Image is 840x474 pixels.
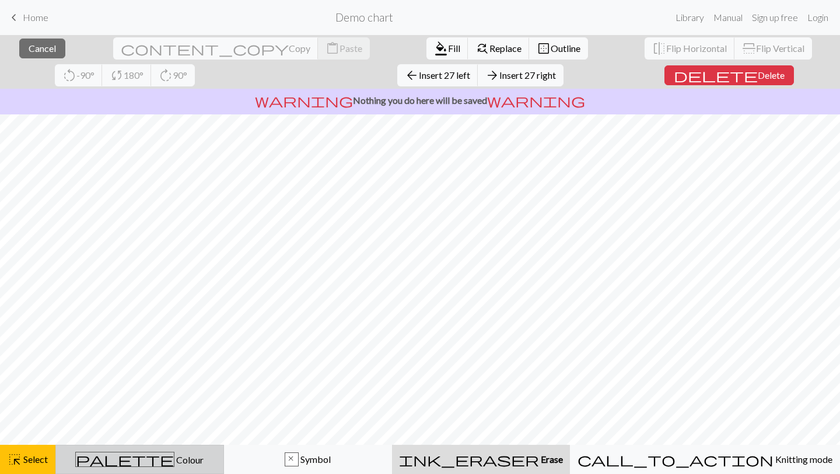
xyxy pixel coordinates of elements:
[55,64,103,86] button: -90°
[7,8,48,27] a: Home
[335,11,393,24] h2: Demo chart
[5,93,835,107] p: Nothing you do here will be saved
[121,40,289,57] span: content_copy
[487,92,585,109] span: warning
[475,40,489,57] span: find_replace
[489,43,521,54] span: Replace
[62,67,76,83] span: rotate_left
[7,9,21,26] span: keyboard_arrow_left
[709,6,747,29] a: Manual
[551,43,580,54] span: Outline
[448,43,460,54] span: Fill
[8,451,22,468] span: highlight_alt
[671,6,709,29] a: Library
[174,454,204,465] span: Colour
[110,67,124,83] span: sync
[674,67,758,83] span: delete
[741,41,757,55] span: flip
[29,43,56,54] span: Cancel
[478,64,563,86] button: Insert 27 right
[22,454,48,465] span: Select
[529,37,588,60] button: Outline
[756,43,804,54] span: Flip Vertical
[76,451,174,468] span: palette
[102,64,152,86] button: 180°
[392,445,570,474] button: Erase
[664,65,794,85] button: Delete
[773,454,832,465] span: Knitting mode
[645,37,735,60] button: Flip Horizontal
[397,64,478,86] button: Insert 27 left
[747,6,803,29] a: Sign up free
[577,451,773,468] span: call_to_action
[159,67,173,83] span: rotate_right
[434,40,448,57] span: format_color_fill
[289,43,310,54] span: Copy
[539,454,563,465] span: Erase
[76,69,94,81] span: -90°
[299,454,331,465] span: Symbol
[499,69,556,81] span: Insert 27 right
[23,12,48,23] span: Home
[55,445,224,474] button: Colour
[405,67,419,83] span: arrow_back
[419,69,470,81] span: Insert 27 left
[113,37,318,60] button: Copy
[485,67,499,83] span: arrow_forward
[758,69,785,81] span: Delete
[803,6,833,29] a: Login
[468,37,530,60] button: Replace
[734,37,812,60] button: Flip Vertical
[151,64,195,86] button: 90°
[224,445,393,474] button: x Symbol
[399,451,539,468] span: ink_eraser
[19,39,65,58] button: Cancel
[426,37,468,60] button: Fill
[255,92,353,109] span: warning
[570,445,840,474] button: Knitting mode
[173,69,187,81] span: 90°
[285,453,298,467] div: x
[537,40,551,57] span: border_outer
[666,43,727,54] span: Flip Horizontal
[124,69,143,81] span: 180°
[652,40,666,57] span: flip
